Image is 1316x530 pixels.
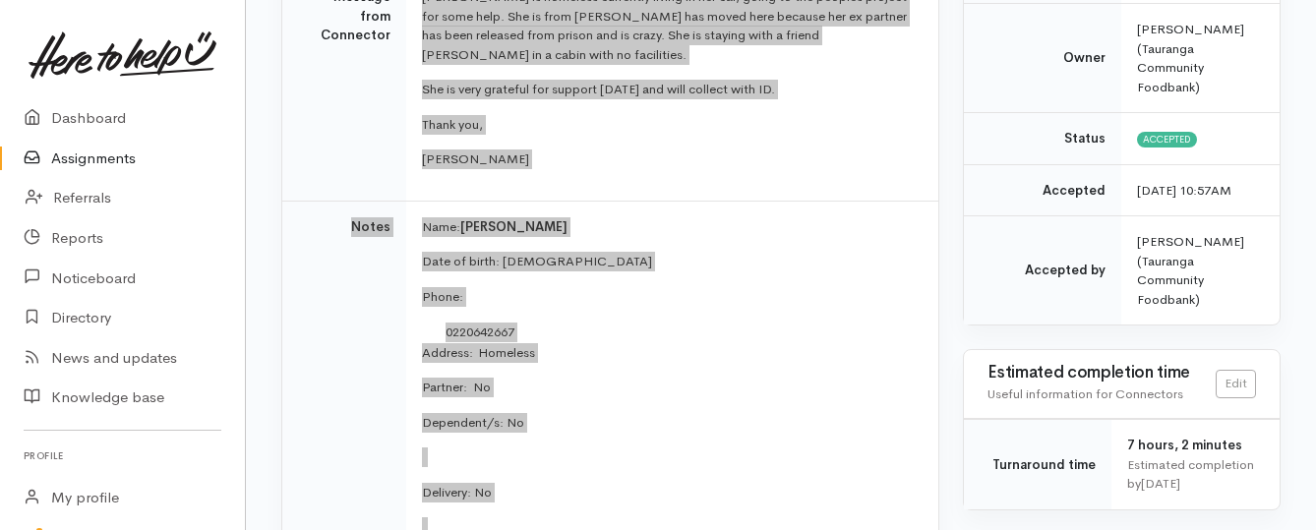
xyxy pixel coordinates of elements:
[422,149,915,169] p: [PERSON_NAME]
[987,385,1183,402] span: Useful information for Connectors
[460,218,568,235] span: [PERSON_NAME]
[422,378,915,397] p: Partner: No
[964,216,1121,325] td: Accepted by
[1137,21,1244,95] span: [PERSON_NAME] (Tauranga Community Foodbank)
[1137,132,1197,147] span: Accepted
[964,420,1111,509] td: Turnaround time
[422,80,915,99] p: She is very grateful for support [DATE] and will collect with ID.
[1127,455,1256,494] div: Estimated completion by
[422,217,915,237] p: Name:
[1141,475,1180,492] time: [DATE]
[1137,182,1231,199] time: [DATE] 10:57AM
[1216,370,1256,398] a: Edit
[24,442,221,469] h6: Profile
[964,4,1121,113] td: Owner
[422,252,915,271] p: Date of birth: [DEMOGRAPHIC_DATA]
[987,364,1216,383] h3: Estimated completion time
[422,413,915,433] p: Dependent/s: No
[422,343,915,363] p: Address: Homeless
[1121,216,1280,325] td: [PERSON_NAME] (Tauranga Community Foodbank)
[422,287,915,307] p: Phone:
[446,324,514,340] a: 0220642667
[422,483,915,502] p: Delivery: No
[1127,437,1242,453] span: 7 hours, 2 minutes
[964,164,1121,216] td: Accepted
[422,115,915,135] p: Thank you,
[964,113,1121,165] td: Status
